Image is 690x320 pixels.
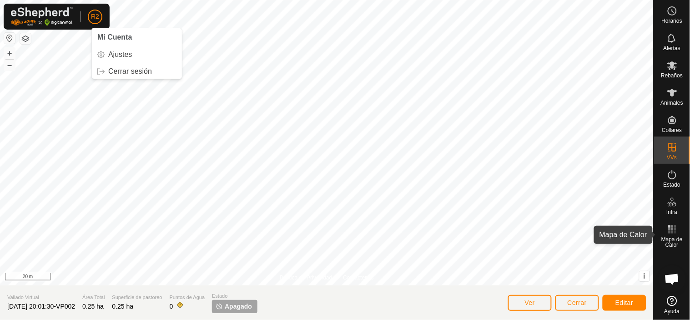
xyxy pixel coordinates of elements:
span: 0.25 ha [82,303,104,310]
span: Horarios [662,18,682,24]
span: i [644,272,645,280]
button: Editar [603,295,646,311]
span: Alertas [664,46,680,51]
a: Política de Privacidad [280,274,332,282]
button: Capas del Mapa [20,33,31,44]
a: Ajustes [92,47,182,62]
span: Collares [662,127,682,133]
span: Mapa de Calor [656,237,688,248]
span: Vallado Virtual [7,294,75,301]
span: Editar [615,299,634,306]
span: Ajustes [108,51,132,58]
a: Ayuda [654,292,690,318]
button: Ver [508,295,552,311]
span: 0.25 ha [112,303,134,310]
button: i [640,271,650,281]
img: apagar [216,303,223,310]
img: Logo Gallagher [11,7,73,26]
span: Animales [661,100,683,106]
button: Restablecer Mapa [4,33,15,44]
span: Mi Cuenta [97,33,132,41]
button: + [4,48,15,59]
span: 0 [170,303,173,310]
button: – [4,60,15,71]
button: Cerrar [555,295,599,311]
span: Cerrar sesión [108,68,152,75]
span: Infra [666,209,677,215]
span: Estado [212,292,257,300]
div: Chat abierto [659,265,686,293]
span: R2 [91,12,99,21]
span: Rebaños [661,73,683,78]
span: [DATE] 20:01:30-VP002 [7,303,75,310]
span: Ayuda [665,309,680,314]
a: Contáctenos [343,274,374,282]
span: Superficie de pastoreo [112,294,162,301]
span: Apagado [225,302,252,311]
span: Área Total [82,294,105,301]
span: Ver [525,299,535,306]
span: VVs [667,155,677,160]
a: Cerrar sesión [92,64,182,79]
span: Puntos de Agua [170,294,205,301]
span: Estado [664,182,680,188]
span: Cerrar [568,299,587,306]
